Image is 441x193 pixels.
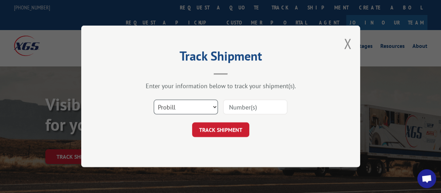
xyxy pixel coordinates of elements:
div: Enter your information below to track your shipment(s). [116,82,325,90]
button: TRACK SHIPMENT [192,123,249,137]
input: Number(s) [223,100,287,115]
h2: Track Shipment [116,51,325,64]
button: Close modal [344,34,351,53]
div: Open chat [417,169,436,188]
